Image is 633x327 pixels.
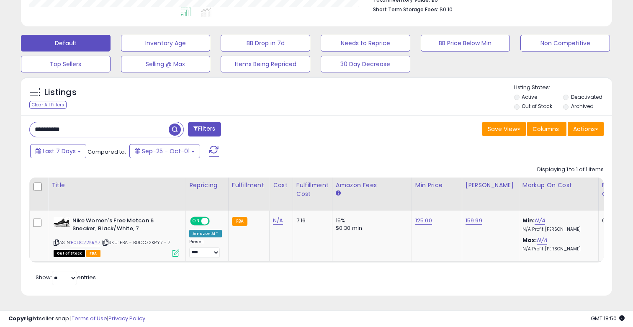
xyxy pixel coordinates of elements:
[232,217,247,226] small: FBA
[36,273,96,281] span: Show: entries
[520,35,610,51] button: Non Competitive
[522,181,595,190] div: Markup on Cost
[522,103,552,110] label: Out of Stock
[336,217,405,224] div: 15%
[8,314,39,322] strong: Copyright
[321,56,410,72] button: 30 Day Decrease
[189,181,225,190] div: Repricing
[482,122,526,136] button: Save View
[121,56,211,72] button: Selling @ Max
[373,6,438,13] b: Short Term Storage Fees:
[537,236,547,245] a: N/A
[527,122,566,136] button: Columns
[72,314,107,322] a: Terms of Use
[321,35,410,51] button: Needs to Reprice
[129,144,200,158] button: Sep-25 - Oct-01
[221,35,310,51] button: BB Drop in 7d
[54,250,85,257] span: All listings that are currently out of stock and unavailable for purchase on Amazon
[51,181,182,190] div: Title
[273,181,289,190] div: Cost
[72,217,174,234] b: Nike Women's Free Metcon 6 Sneaker, Black/White, 7
[191,218,201,225] span: ON
[8,315,145,323] div: seller snap | |
[466,181,515,190] div: [PERSON_NAME]
[208,218,222,225] span: OFF
[440,5,453,13] span: $0.10
[522,236,537,244] b: Max:
[87,148,126,156] span: Compared to:
[537,166,604,174] div: Displaying 1 to 1 of 1 items
[602,181,631,198] div: Fulfillable Quantity
[121,35,211,51] button: Inventory Age
[189,239,222,258] div: Preset:
[21,35,111,51] button: Default
[108,314,145,322] a: Privacy Policy
[519,178,598,211] th: The percentage added to the cost of goods (COGS) that forms the calculator for Min & Max prices.
[189,230,222,237] div: Amazon AI *
[421,35,510,51] button: BB Price Below Min
[522,246,592,252] p: N/A Profit [PERSON_NAME]
[571,93,602,100] label: Deactivated
[29,101,67,109] div: Clear All Filters
[296,217,326,224] div: 7.16
[522,93,537,100] label: Active
[221,56,310,72] button: Items Being Repriced
[336,224,405,232] div: $0.30 min
[54,217,179,256] div: ASIN:
[415,216,432,225] a: 125.00
[415,181,458,190] div: Min Price
[188,122,221,136] button: Filters
[466,216,482,225] a: 159.99
[522,216,535,224] b: Min:
[142,147,190,155] span: Sep-25 - Oct-01
[44,87,77,98] h5: Listings
[43,147,76,155] span: Last 7 Days
[296,181,329,198] div: Fulfillment Cost
[102,239,171,246] span: | SKU: FBA - B0DC72KRY7 - 7
[273,216,283,225] a: N/A
[535,216,545,225] a: N/A
[571,103,594,110] label: Archived
[514,84,612,92] p: Listing States:
[533,125,559,133] span: Columns
[30,144,86,158] button: Last 7 Days
[71,239,100,246] a: B0DC72KRY7
[522,227,592,232] p: N/A Profit [PERSON_NAME]
[336,190,341,197] small: Amazon Fees.
[232,181,266,190] div: Fulfillment
[336,181,408,190] div: Amazon Fees
[21,56,111,72] button: Top Sellers
[86,250,100,257] span: FBA
[568,122,604,136] button: Actions
[602,217,628,224] div: 0
[591,314,625,322] span: 2025-10-9 18:50 GMT
[54,217,70,227] img: 31lmO52kI0L._SL40_.jpg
